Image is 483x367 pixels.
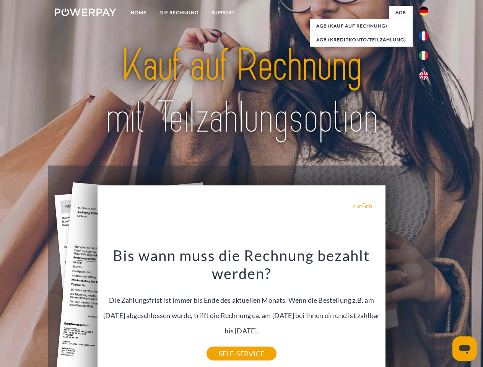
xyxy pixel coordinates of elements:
[205,6,241,19] a: SUPPORT
[419,6,428,16] img: de
[102,246,381,283] h3: Bis wann muss die Rechnung bezahlt werden?
[153,6,205,19] a: DIE RECHNUNG
[419,51,428,60] img: it
[389,6,413,19] a: agb
[419,31,428,41] img: fr
[310,33,413,47] a: AGB (Kreditkonto/Teilzahlung)
[124,6,153,19] a: Home
[73,37,410,146] img: title-powerpay_de.svg
[452,336,477,361] iframe: Schaltfläche zum Öffnen des Messaging-Fensters
[207,347,276,361] a: SELF-SERVICE
[310,19,413,33] a: AGB (Kauf auf Rechnung)
[102,246,381,354] div: Die Zahlungsfrist ist immer bis Ende des aktuellen Monats. Wenn die Bestellung z.B. am [DATE] abg...
[352,202,372,209] a: zurück
[419,71,428,80] img: en
[55,8,116,16] img: logo-powerpay-white.svg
